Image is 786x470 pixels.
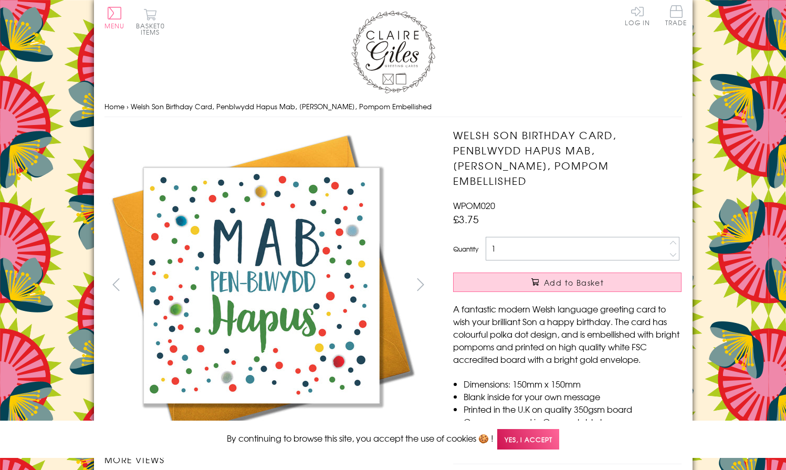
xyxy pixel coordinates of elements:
[104,273,128,296] button: prev
[453,302,682,365] p: A fantastic modern Welsh language greeting card to wish your brilliant Son a happy birthday. The ...
[464,415,682,428] li: Comes wrapped in Compostable bag
[665,5,687,26] span: Trade
[464,390,682,403] li: Blank inside for your own message
[351,11,435,93] img: Claire Giles Greetings Cards
[453,244,478,254] label: Quantity
[104,7,125,29] button: Menu
[453,128,682,188] h1: Welsh Son Birthday Card, Penblwydd Hapus Mab, [PERSON_NAME], Pompom Embellished
[544,277,604,288] span: Add to Basket
[453,212,479,226] span: £3.75
[131,101,432,111] span: Welsh Son Birthday Card, Penblwydd Hapus Mab, [PERSON_NAME], Pompom Embellished
[104,21,125,30] span: Menu
[464,403,682,415] li: Printed in the U.K on quality 350gsm board
[104,101,124,111] a: Home
[408,273,432,296] button: next
[104,96,682,118] nav: breadcrumbs
[104,128,420,443] img: Welsh Son Birthday Card, Penblwydd Hapus Mab, Dotty, Pompom Embellished
[625,5,650,26] a: Log In
[136,8,165,35] button: Basket0 items
[141,21,165,37] span: 0 items
[464,378,682,390] li: Dimensions: 150mm x 150mm
[104,453,433,466] h3: More views
[453,199,495,212] span: WPOM020
[453,273,682,292] button: Add to Basket
[665,5,687,28] a: Trade
[127,101,129,111] span: ›
[497,429,559,450] span: Yes, I accept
